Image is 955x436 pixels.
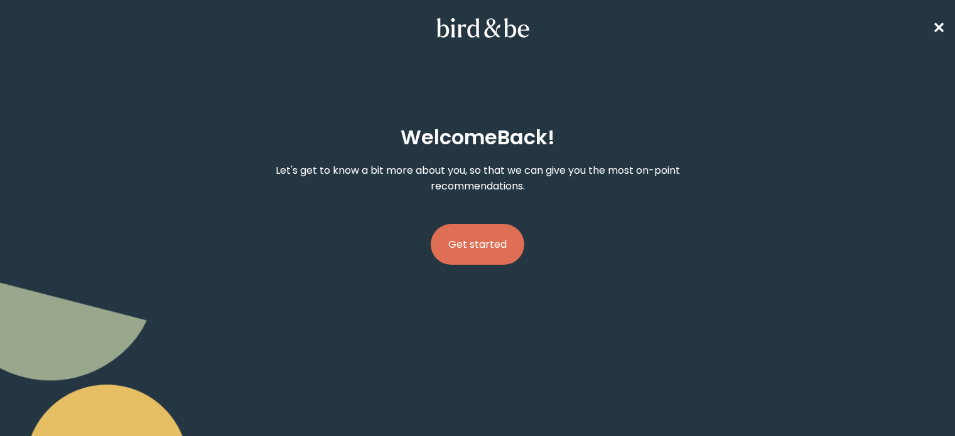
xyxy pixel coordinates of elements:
[932,18,945,38] span: ✕
[431,224,524,265] button: Get started
[431,204,524,285] a: Get started
[892,377,942,423] iframe: Gorgias live chat messenger
[401,122,555,152] h2: Welcome Back !
[932,17,945,39] a: ✕
[249,162,706,194] p: Let's get to know a bit more about you, so that we can give you the most on-point recommendations.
